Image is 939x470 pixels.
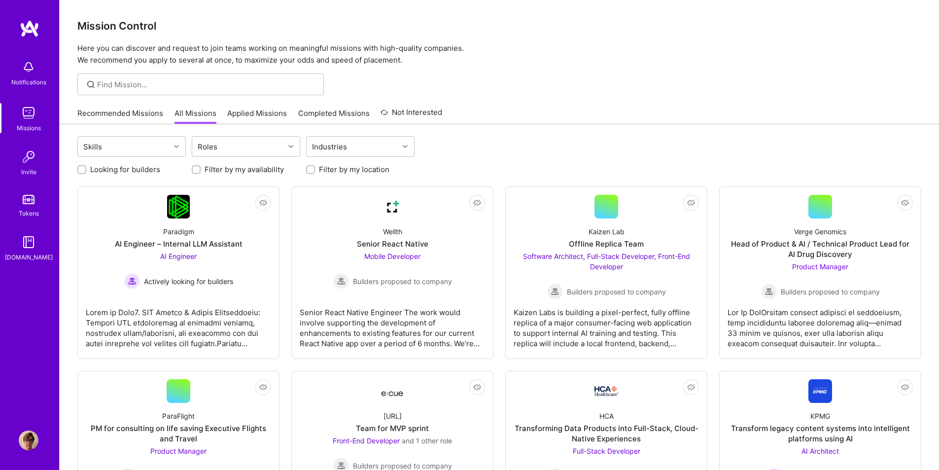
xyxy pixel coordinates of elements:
input: Find Mission... [97,79,316,90]
div: Wellth [383,226,402,237]
img: Company Logo [594,386,618,396]
i: icon Chevron [403,144,408,149]
div: Paradigm [163,226,194,237]
div: [URL] [383,411,402,421]
div: AI Engineer – Internal LLM Assistant [115,239,243,249]
div: Team for MVP sprint [356,423,429,434]
div: HCA [599,411,614,421]
a: Applied Missions [227,108,287,124]
i: icon EyeClosed [473,199,481,207]
img: Builders proposed to company [547,284,563,299]
div: Skills [81,140,104,154]
img: Actively looking for builders [124,273,140,289]
div: Offline Replica Team [569,239,644,249]
label: Filter by my location [319,164,389,175]
i: icon EyeClosed [259,383,267,391]
div: Transforming Data Products into Full-Stack, Cloud-Native Experiences [514,423,699,444]
h3: Mission Control [77,20,921,32]
span: Builders proposed to company [353,276,452,287]
div: Lorem ip Dolo7. SIT Ametco & Adipis Elitseddoeiu: Tempori UTL etdoloremag al enimadmi veniamq, no... [86,299,271,349]
a: All Missions [174,108,216,124]
span: Full-Stack Developer [573,447,640,455]
img: Builders proposed to company [761,284,777,299]
a: Recommended Missions [77,108,163,124]
img: Company Logo [167,195,190,218]
i: icon EyeClosed [901,199,909,207]
img: User Avatar [19,431,38,450]
div: Verge Genomics [794,226,846,237]
span: Product Manager [150,447,207,455]
span: AI Engineer [160,252,197,260]
i: icon Chevron [174,144,179,149]
div: [DOMAIN_NAME] [5,252,53,262]
img: teamwork [19,103,38,123]
div: Transform legacy content systems into intelligent platforms using AI [728,423,913,444]
i: icon EyeClosed [473,383,481,391]
div: Kaizen Lab [589,226,625,237]
span: Product Manager [792,262,848,271]
img: logo [20,20,39,37]
img: Invite [19,147,38,167]
div: Roles [195,140,220,154]
img: Company Logo [808,379,832,403]
div: ParaFlight [162,411,195,421]
label: Looking for builders [90,164,160,175]
div: Notifications [11,77,46,87]
span: Actively looking for builders [144,276,233,287]
div: Invite [21,167,36,177]
span: Builders proposed to company [781,287,880,297]
div: Industries [310,140,349,154]
i: icon EyeClosed [901,383,909,391]
div: Tokens [19,208,39,218]
span: Builders proposed to company [567,287,666,297]
div: Lor Ip DolOrsitam consect adipisci el seddoeiusm, temp incididuntu laboree doloremag aliq—enimad ... [728,299,913,349]
span: Software Architect, Full-Stack Developer, Front-End Developer [523,252,690,271]
span: and 1 other role [402,436,452,445]
div: PM for consulting on life saving Executive Flights and Travel [86,423,271,444]
label: Filter by my availability [205,164,284,175]
a: Completed Missions [298,108,370,124]
div: Senior React Native Engineer The work would involve supporting the development of enhancements to... [300,299,485,349]
span: Mobile Developer [364,252,420,260]
div: Missions [17,123,41,133]
i: icon EyeClosed [687,199,695,207]
img: Company Logo [381,382,404,400]
img: guide book [19,232,38,252]
a: Not Interested [381,107,442,124]
img: Company Logo [381,195,404,218]
div: Head of Product & AI / Technical Product Lead for AI Drug Discovery [728,239,913,259]
i: icon EyeClosed [687,383,695,391]
i: icon Chevron [288,144,293,149]
img: Builders proposed to company [333,273,349,289]
img: bell [19,57,38,77]
div: Senior React Native [357,239,428,249]
div: Kaizen Labs is building a pixel-perfect, fully offline replica of a major consumer-facing web app... [514,299,699,349]
div: KPMG [810,411,830,421]
span: Front-End Developer [333,436,400,445]
span: AI Architect [801,447,839,455]
i: icon SearchGrey [85,79,97,90]
i: icon EyeClosed [259,199,267,207]
p: Here you can discover and request to join teams working on meaningful missions with high-quality ... [77,42,921,66]
img: tokens [23,195,35,204]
